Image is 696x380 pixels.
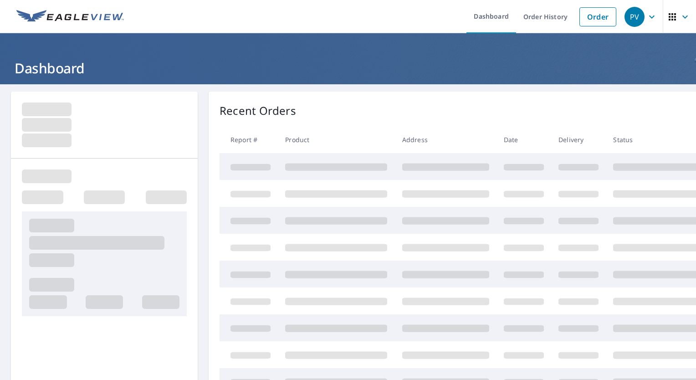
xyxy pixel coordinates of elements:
a: Order [579,7,616,26]
p: Recent Orders [220,103,296,119]
th: Report # [220,126,278,153]
th: Address [395,126,496,153]
div: PV [624,7,645,27]
h1: Dashboard [11,59,685,77]
img: EV Logo [16,10,124,24]
th: Delivery [551,126,606,153]
th: Date [496,126,551,153]
th: Product [278,126,394,153]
